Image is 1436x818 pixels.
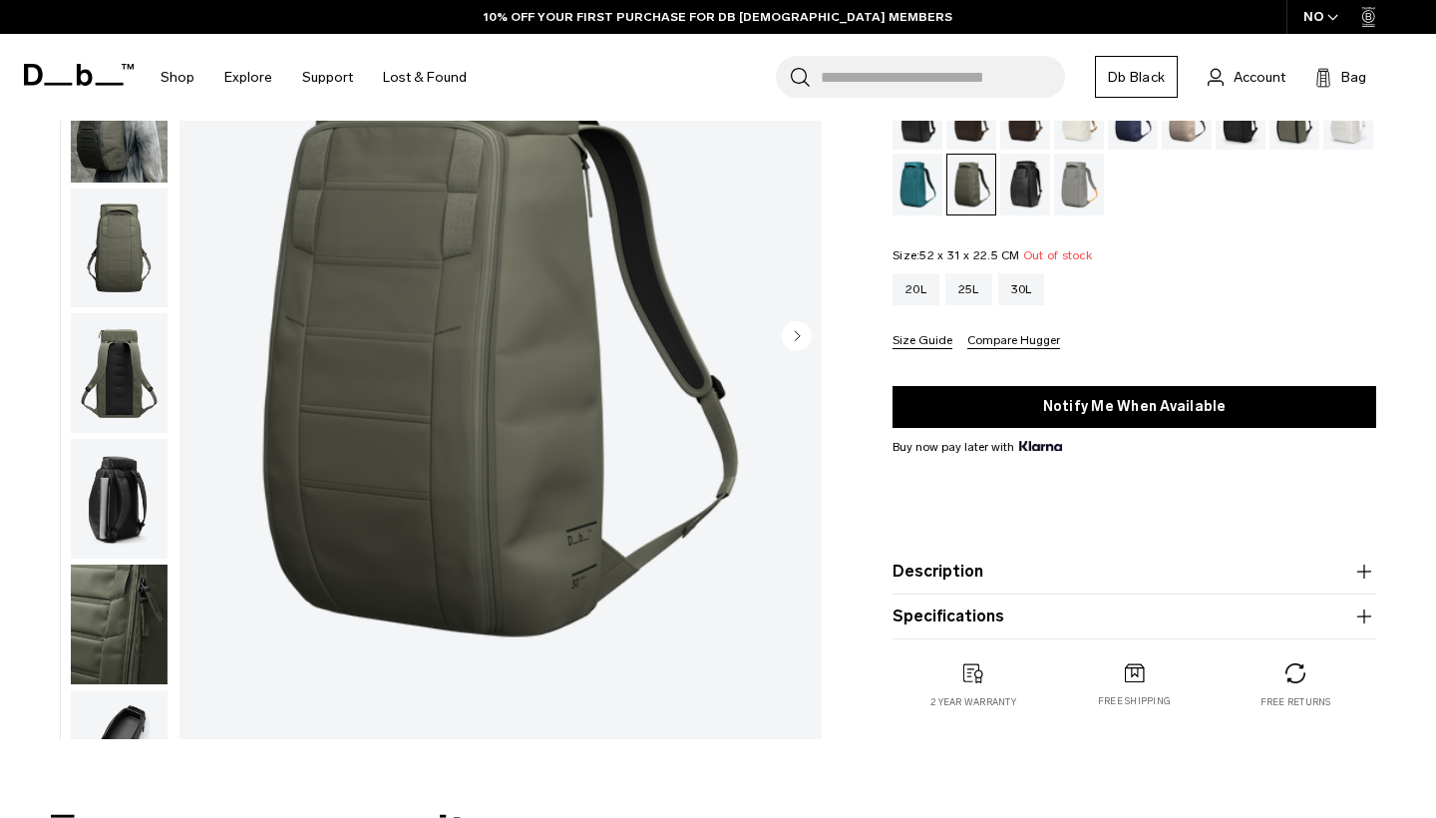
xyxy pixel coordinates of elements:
[70,312,169,434] button: Hugger Backpack 30L Moss Green
[1095,56,1178,98] a: Db Black
[484,8,952,26] a: 10% OFF YOUR FIRST PURCHASE FOR DB [DEMOGRAPHIC_DATA] MEMBERS
[71,189,168,308] img: Hugger Backpack 30L Moss Green
[893,560,1376,584] button: Description
[1234,67,1285,88] span: Account
[1023,248,1092,262] span: Out of stock
[998,273,1045,305] a: 30L
[893,334,952,349] button: Size Guide
[71,690,168,810] img: Hugger Backpack 30L Moss Green
[71,565,168,684] img: Hugger_30L_Moss_green_Material.1.png
[70,564,169,685] button: Hugger_30L_Moss_green_Material.1.png
[71,439,168,559] img: Hugger Backpack 30L Moss Green
[70,689,169,811] button: Hugger Backpack 30L Moss Green
[1000,154,1050,215] a: Reflective Black
[70,438,169,560] button: Hugger Backpack 30L Moss Green
[1054,154,1104,215] a: Sand Grey
[893,438,1062,456] span: Buy now pay later with
[893,249,1092,261] legend: Size:
[893,386,1376,428] button: Notify Me When Available
[945,273,992,305] a: 25L
[919,248,1019,262] span: 52 x 31 x 22.5 CM
[71,63,168,183] img: Hugger Backpack 30L Moss Green
[1019,441,1062,451] img: {"height" => 20, "alt" => "Klarna"}
[70,62,169,184] button: Hugger Backpack 30L Moss Green
[224,42,272,113] a: Explore
[70,188,169,309] button: Hugger Backpack 30L Moss Green
[782,320,812,354] button: Next slide
[967,334,1060,349] button: Compare Hugger
[946,154,996,215] a: Moss Green
[71,313,168,433] img: Hugger Backpack 30L Moss Green
[1315,65,1366,89] button: Bag
[893,605,1376,628] button: Specifications
[146,34,482,121] nav: Main Navigation
[1098,695,1171,709] p: Free shipping
[383,42,467,113] a: Lost & Found
[1341,67,1366,88] span: Bag
[302,42,353,113] a: Support
[930,695,1016,709] p: 2 year warranty
[161,42,194,113] a: Shop
[1260,695,1331,709] p: Free returns
[893,154,942,215] a: Midnight Teal
[1208,65,1285,89] a: Account
[893,273,939,305] a: 20L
